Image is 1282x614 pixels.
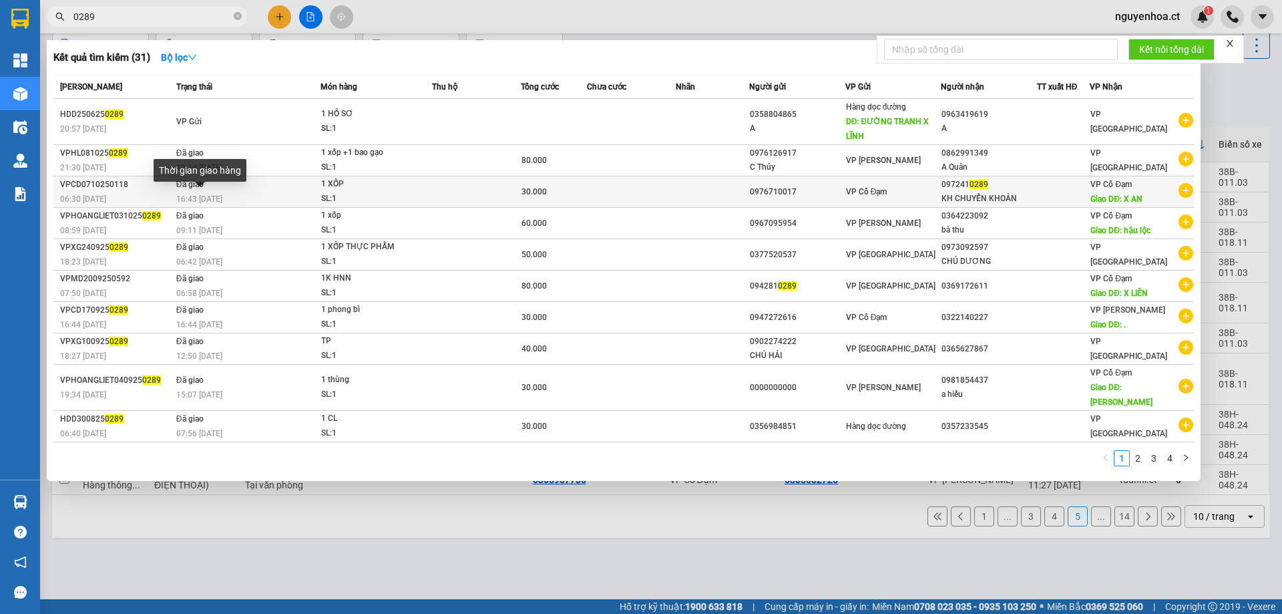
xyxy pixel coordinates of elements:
[13,495,27,509] img: warehouse-icon
[321,286,421,301] div: SL: 1
[1179,309,1193,323] span: plus-circle
[1098,450,1114,466] button: left
[941,255,1036,269] div: CHÚ DƯƠNG
[846,313,887,322] span: VP Cổ Đạm
[941,209,1036,223] div: 0364223092
[1090,194,1142,204] span: Giao DĐ: X AN
[321,349,421,363] div: SL: 1
[1102,454,1110,462] span: left
[1146,451,1161,466] a: 3
[142,211,161,220] span: 0289
[60,429,106,438] span: 06:40 [DATE]
[1146,450,1162,466] li: 3
[1090,82,1122,92] span: VP Nhận
[846,383,921,392] span: VP [PERSON_NAME]
[13,53,27,67] img: dashboard-icon
[941,160,1036,174] div: A Quân
[521,344,547,353] span: 40.000
[750,420,845,434] div: 0356984851
[321,223,421,238] div: SL: 1
[60,335,172,349] div: VPXG100925
[60,412,172,426] div: HDD300825
[1090,180,1132,189] span: VP Cổ Đạm
[60,351,106,361] span: 18:27 [DATE]
[176,243,204,252] span: Đã giao
[176,117,202,126] span: VP Gửi
[321,426,421,441] div: SL: 1
[150,47,208,68] button: Bộ lọcdown
[105,110,124,119] span: 0289
[110,305,128,315] span: 0289
[13,154,27,168] img: warehouse-icon
[1179,152,1193,166] span: plus-circle
[176,148,204,158] span: Đã giao
[110,243,128,252] span: 0289
[14,526,27,539] span: question-circle
[846,187,887,196] span: VP Cổ Đạm
[234,11,242,23] span: close-circle
[321,373,421,388] div: 1 thùng
[53,51,150,65] h3: Kết quả tìm kiếm ( 31 )
[321,146,421,160] div: 1 xốp +1 bao gạo
[14,556,27,569] span: notification
[176,289,222,298] span: 06:58 [DATE]
[941,388,1036,402] div: a hiếu
[60,194,106,204] span: 06:30 [DATE]
[750,122,845,136] div: A
[846,422,907,431] span: Hàng dọc đường
[1090,368,1132,377] span: VP Cổ Đạm
[521,187,547,196] span: 30.000
[884,39,1118,60] input: Nhập số tổng đài
[320,82,357,92] span: Món hàng
[321,177,421,192] div: 1 XỐP
[1179,113,1193,128] span: plus-circle
[1090,274,1132,283] span: VP Cổ Đạm
[60,373,172,388] div: VPHOANGLIET040925
[60,146,172,160] div: VPHL081025
[750,279,845,293] div: 094281
[60,320,106,329] span: 16:44 [DATE]
[1179,246,1193,261] span: plus-circle
[321,388,421,402] div: SL: 1
[941,241,1036,255] div: 0973092597
[1090,337,1167,361] span: VP [GEOGRAPHIC_DATA]
[176,257,222,267] span: 06:42 [DATE]
[60,82,122,92] span: [PERSON_NAME]
[176,194,222,204] span: 16:43 [DATE]
[1179,379,1193,394] span: plus-circle
[1130,451,1145,466] a: 2
[60,178,172,192] div: VPCD0710250118
[941,223,1036,237] div: bà thu
[321,303,421,317] div: 1 phong bì
[60,272,172,286] div: VPMD2009250592
[321,107,421,122] div: 1 HỒ SƠ
[1090,414,1167,438] span: VP [GEOGRAPHIC_DATA]
[60,289,106,298] span: 07:50 [DATE]
[109,148,128,158] span: 0289
[750,146,845,160] div: 0976126917
[1162,451,1177,466] a: 4
[750,216,845,231] div: 0967095954
[176,305,204,315] span: Đã giao
[521,218,547,228] span: 60.000
[750,335,845,349] div: 0902274222
[941,420,1036,434] div: 0357233545
[1090,243,1167,267] span: VP [GEOGRAPHIC_DATA]
[941,122,1036,136] div: A
[1225,39,1235,48] span: close
[105,414,124,424] span: 0289
[1090,305,1165,315] span: VP [PERSON_NAME]
[154,159,246,182] div: Thời gian giao hàng
[941,178,1036,192] div: 097241
[1037,82,1078,92] span: TT xuất HĐ
[73,9,231,24] input: Tìm tên, số ĐT hoặc mã đơn
[941,108,1036,122] div: 0963419619
[321,208,421,223] div: 1 xốp
[110,337,128,346] span: 0289
[750,108,845,122] div: 0358804865
[521,250,547,259] span: 50.000
[321,317,421,332] div: SL: 1
[521,156,547,165] span: 80.000
[676,82,695,92] span: Nhãn
[60,124,106,134] span: 20:57 [DATE]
